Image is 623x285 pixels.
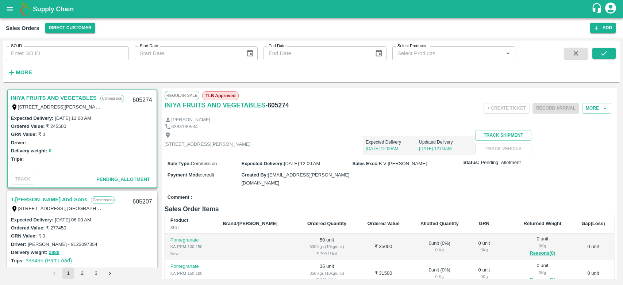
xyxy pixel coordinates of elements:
b: Gap(Loss) [581,221,605,226]
button: Go to next page [104,267,116,279]
p: Pomegranate [170,237,211,244]
label: Start Date [140,43,158,49]
div: New [170,250,211,257]
p: [DATE] 12:00AM [366,145,419,152]
label: ₹ 0 [38,233,45,239]
label: [DATE] 12:00 AM [55,115,91,121]
div: 0 Kg [519,243,566,249]
button: Track Shipment [475,130,531,141]
label: Payment Mode : [168,172,203,178]
p: Expected Delivery [366,139,419,145]
p: Updated Delivery [419,139,472,145]
span: Please dispatch the trip before ending [532,105,579,111]
div: KA-PRM-150-180 [170,270,211,277]
b: Product [170,217,188,223]
div: SKU [170,224,211,231]
button: Reasons(0) [519,276,566,284]
div: 0 unit [475,267,493,280]
div: ₹ 900 / Unit [302,277,351,283]
label: End Date [269,43,285,49]
button: page 1 [62,267,74,279]
label: GRN Value: [11,132,37,137]
a: Supply Chain [33,4,591,14]
div: 0 Kg [475,273,493,280]
label: [DATE] 06:00 AM [55,217,91,223]
input: Select Products [395,49,501,58]
label: [PERSON_NAME] - 9123097354 [28,242,97,247]
button: 0 [49,147,51,155]
b: Brand/[PERSON_NAME] [223,221,277,226]
label: Ordered Value: [11,123,45,129]
label: Delivery weight: [11,250,47,255]
label: Select Products [397,43,426,49]
div: KA-PRM-100-150 [170,243,211,250]
label: Expected Delivery : [11,115,53,121]
div: 500 kgs (10kg/unit) [302,243,351,250]
label: Status: [464,159,480,166]
span: Commission [191,161,217,166]
div: ₹ 700 / Unit [302,250,351,257]
label: [STREET_ADDRESS][PERSON_NAME] [18,104,104,110]
td: ₹ 35000 [357,233,410,260]
button: 2980 [49,248,59,257]
div: 605274 [128,92,156,109]
h6: - 605274 [266,100,289,110]
div: customer-support [591,3,604,16]
label: Ordered Value: [11,225,45,231]
b: Ordered Quantity [307,221,346,226]
span: Pending_Allotment [96,176,150,182]
p: Commission [91,196,115,204]
div: 0 unit [475,240,493,254]
b: Returned Weight [524,221,562,226]
div: 350 kgs (10kg/unit) [302,270,351,277]
div: 605207 [128,193,156,210]
label: Trips: [11,156,24,162]
button: Select DC [45,23,95,33]
div: 0 unit [519,262,566,284]
label: Driver: [11,140,26,145]
h6: INIYA FRUITS AND VEGETABLES [165,100,266,110]
span: TLB Approved [202,91,239,100]
span: Regular Sale [165,91,199,100]
input: End Date [264,46,369,60]
button: Open [503,49,513,58]
input: Enter SO ID [6,46,129,60]
button: Go to page 3 [90,267,102,279]
button: Add [590,23,616,33]
div: 0 unit ( 0 %) [415,267,464,280]
div: 0 unit [519,236,566,258]
label: Trips: [11,258,24,263]
p: 6383189584 [171,123,197,130]
p: Commission [100,95,124,102]
span: credit [203,172,214,178]
div: 0 Kg [415,273,464,280]
a: #88496 (Part Load) [25,258,72,263]
label: Sale Type : [168,161,191,166]
label: Comment : [168,194,192,201]
p: Pomegranate [170,263,211,270]
button: Choose date [243,46,257,60]
label: ₹ 277450 [46,225,66,231]
td: 50 unit [296,233,357,260]
label: Expected Delivery : [241,161,284,166]
label: Delivery weight: [11,148,47,153]
label: Driver: [11,242,26,247]
div: 0 unit ( 0 %) [415,240,464,254]
button: Go to page 2 [76,267,88,279]
button: Reasons(0) [519,249,566,258]
button: More [582,103,611,114]
label: SO ID [11,43,22,49]
div: 0 Kg [475,247,493,253]
div: 0 Kg [519,269,566,276]
label: - [28,140,29,145]
label: Created By : [241,172,268,178]
b: Ordered Value [367,221,399,226]
span: [DATE] 12:00 AM [284,161,320,166]
label: ₹ 245500 [46,123,66,129]
b: Supply Chain [33,5,74,13]
nav: pagination navigation [47,267,117,279]
button: open drawer [1,1,18,18]
input: Start Date [135,46,240,60]
div: New [170,277,211,283]
button: More [6,66,34,79]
